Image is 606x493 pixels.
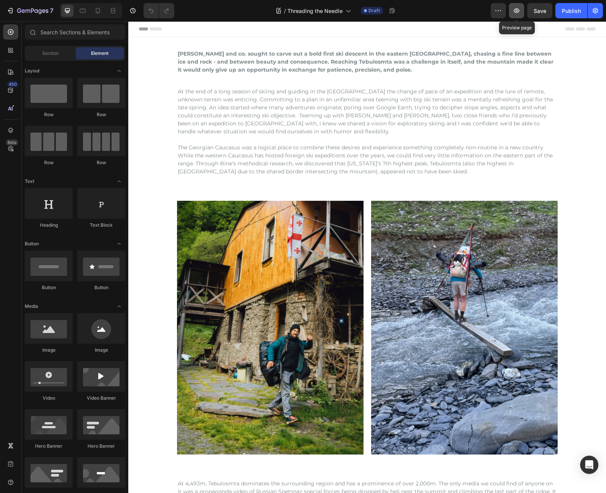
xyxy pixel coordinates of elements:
div: Button [25,284,73,291]
div: Video Banner [77,395,125,402]
span: Draft [368,7,380,14]
div: Undo/Redo [144,3,174,18]
button: Publish [555,3,587,18]
div: Hero Banner [25,443,73,450]
span: Toggle open [113,65,125,77]
span: Save [534,8,546,14]
div: Hero Banner [77,443,125,450]
div: Row [25,159,73,166]
div: Image [25,347,73,354]
input: Search Sections & Elements [25,24,125,40]
div: Beta [6,139,18,146]
div: Button [77,284,125,291]
span: Button [25,240,39,247]
iframe: Design area [128,21,606,493]
div: Row [25,111,73,118]
span: Layout [25,67,40,74]
div: 450 [7,81,18,87]
span: Media [25,303,38,310]
div: Row [77,111,125,118]
button: Save [527,3,552,18]
div: Text Block [77,222,125,229]
span: Toggle open [113,238,125,250]
div: Open Intercom Messenger [580,456,598,474]
span: Toggle open [113,175,125,187]
div: Publish [562,7,581,15]
span: Toggle open [113,300,125,312]
span: Threading the Needle [287,7,343,15]
span: Section [42,50,59,57]
span: Text [25,178,34,185]
div: Image [77,347,125,354]
img: gempages_455803469081609314-4a725843-fd01-4aa6-8ca4-a74aa970befe.jpg [243,179,429,433]
p: At 4,493m, Tebulosmta dominates the surrounding region and has a prominence of over 2,000m. The o... [49,458,429,490]
div: Video [25,395,73,402]
div: Row [77,159,125,166]
div: Heading [25,222,73,229]
span: / [284,7,286,15]
button: 7 [3,3,57,18]
span: Element [91,50,108,57]
p: 7 [50,6,53,15]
